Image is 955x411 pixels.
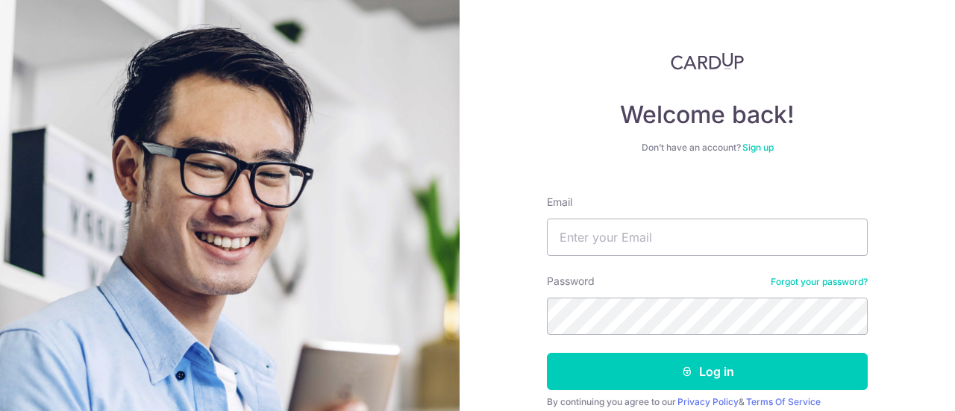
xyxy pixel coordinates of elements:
[547,219,868,256] input: Enter your Email
[547,353,868,390] button: Log in
[771,276,868,288] a: Forgot your password?
[547,100,868,130] h4: Welcome back!
[547,195,572,210] label: Email
[746,396,821,407] a: Terms Of Service
[547,142,868,154] div: Don’t have an account?
[677,396,739,407] a: Privacy Policy
[547,396,868,408] div: By continuing you agree to our &
[742,142,774,153] a: Sign up
[547,274,595,289] label: Password
[671,52,744,70] img: CardUp Logo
